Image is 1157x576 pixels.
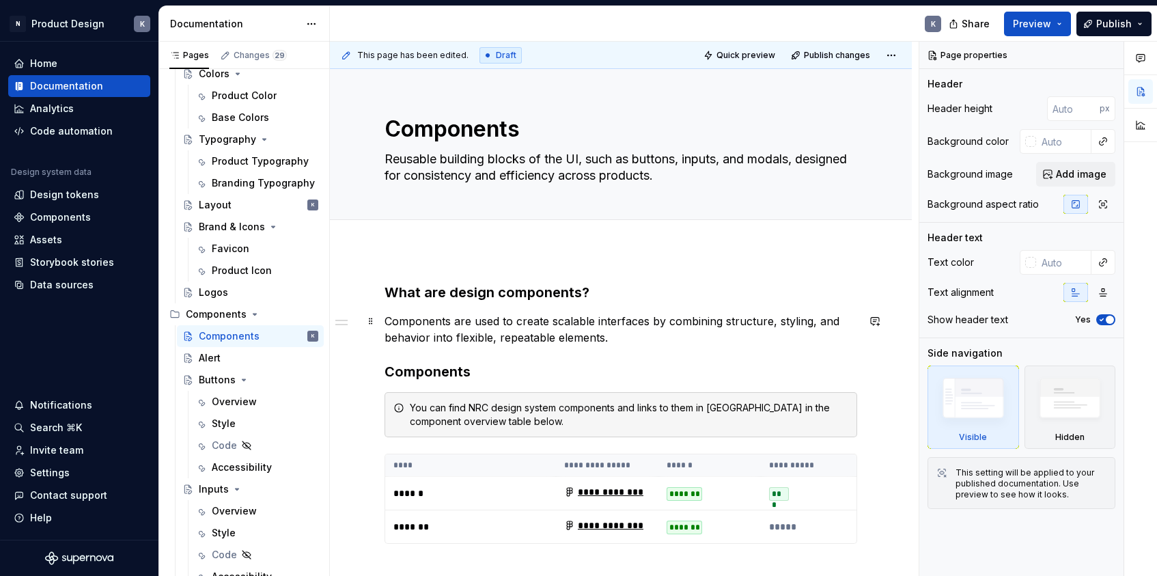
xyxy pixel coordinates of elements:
div: K [140,18,145,29]
a: Inputs [177,478,324,500]
div: Brand & Icons [199,220,265,234]
div: Overview [212,504,257,518]
a: ComponentsK [177,325,324,347]
div: K [311,198,315,212]
div: Overview [212,395,257,409]
div: Background image [928,167,1013,181]
div: Base Colors [212,111,269,124]
a: Product Color [190,85,324,107]
div: Design tokens [30,188,99,202]
a: Home [8,53,150,74]
button: Search ⌘K [8,417,150,439]
a: Brand & Icons [177,216,324,238]
span: This page has been edited. [357,50,469,61]
h3: Components [385,362,857,381]
div: Colors [199,67,229,81]
div: Favicon [212,242,249,256]
div: K [931,18,936,29]
div: Header text [928,231,983,245]
div: Components [186,307,247,321]
a: Branding Typography [190,172,324,194]
div: Settings [30,466,70,480]
div: Components [164,303,324,325]
p: Components are used to create scalable interfaces by combining structure, styling, and behavior i... [385,313,857,346]
input: Auto [1036,129,1091,154]
a: Style [190,413,324,435]
h3: What are design components? [385,283,857,302]
a: Overview [190,391,324,413]
div: Hidden [1024,366,1116,449]
div: Notifications [30,398,92,412]
div: Typography [199,133,256,146]
div: Visible [928,366,1019,449]
button: Publish [1076,12,1152,36]
button: Share [942,12,999,36]
a: Product Icon [190,260,324,282]
div: Contact support [30,489,107,502]
div: Pages [169,50,209,61]
a: Analytics [8,98,150,120]
a: Product Typography [190,150,324,172]
span: Share [962,17,990,31]
p: px [1100,103,1110,114]
button: Add image [1036,162,1115,187]
div: Style [212,417,236,430]
div: Accessibility [212,461,272,474]
div: N [10,16,26,32]
div: Help [30,511,52,525]
div: Storybook stories [30,256,114,269]
span: Publish [1096,17,1132,31]
div: Header height [928,102,992,115]
div: Visible [959,432,987,443]
div: Hidden [1055,432,1085,443]
label: Yes [1075,314,1091,325]
div: Code [212,548,237,562]
div: Text alignment [928,286,994,299]
a: LayoutK [177,194,324,216]
button: Notifications [8,394,150,416]
button: Quick preview [699,46,781,65]
button: Preview [1004,12,1071,36]
div: Layout [199,198,232,212]
a: Colors [177,63,324,85]
div: Components [199,329,260,343]
div: Logos [199,286,228,299]
div: Invite team [30,443,83,457]
a: Supernova Logo [45,551,113,565]
span: Quick preview [716,50,775,61]
a: Accessibility [190,456,324,478]
button: NProduct DesignK [3,9,156,38]
div: Product Typography [212,154,309,168]
div: This setting will be applied to your published documentation. Use preview to see how it looks. [956,467,1106,500]
a: Data sources [8,274,150,296]
span: Publish changes [804,50,870,61]
div: Documentation [170,17,299,31]
input: Auto [1036,250,1091,275]
a: Storybook stories [8,251,150,273]
a: Settings [8,462,150,484]
div: Background color [928,135,1009,148]
div: Product Design [31,17,104,31]
div: You can find NRC design system components and links to them in [GEOGRAPHIC_DATA] in the component... [410,401,848,428]
div: Data sources [30,278,94,292]
a: Typography [177,128,324,150]
span: Add image [1056,167,1106,181]
a: Code [190,544,324,566]
div: Components [30,210,91,224]
a: Alert [177,347,324,369]
div: Documentation [30,79,103,93]
div: Text color [928,256,974,269]
textarea: Reusable building blocks of the UI, such as buttons, inputs, and modals, designed for consistency... [382,148,854,187]
div: Inputs [199,482,229,496]
div: Design system data [11,167,92,178]
div: Assets [30,233,62,247]
textarea: Components [382,113,854,146]
div: Show header text [928,313,1008,327]
a: Invite team [8,439,150,461]
div: Background aspect ratio [928,197,1039,211]
a: Buttons [177,369,324,391]
a: Overview [190,500,324,522]
a: Base Colors [190,107,324,128]
a: Design tokens [8,184,150,206]
span: Preview [1013,17,1051,31]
